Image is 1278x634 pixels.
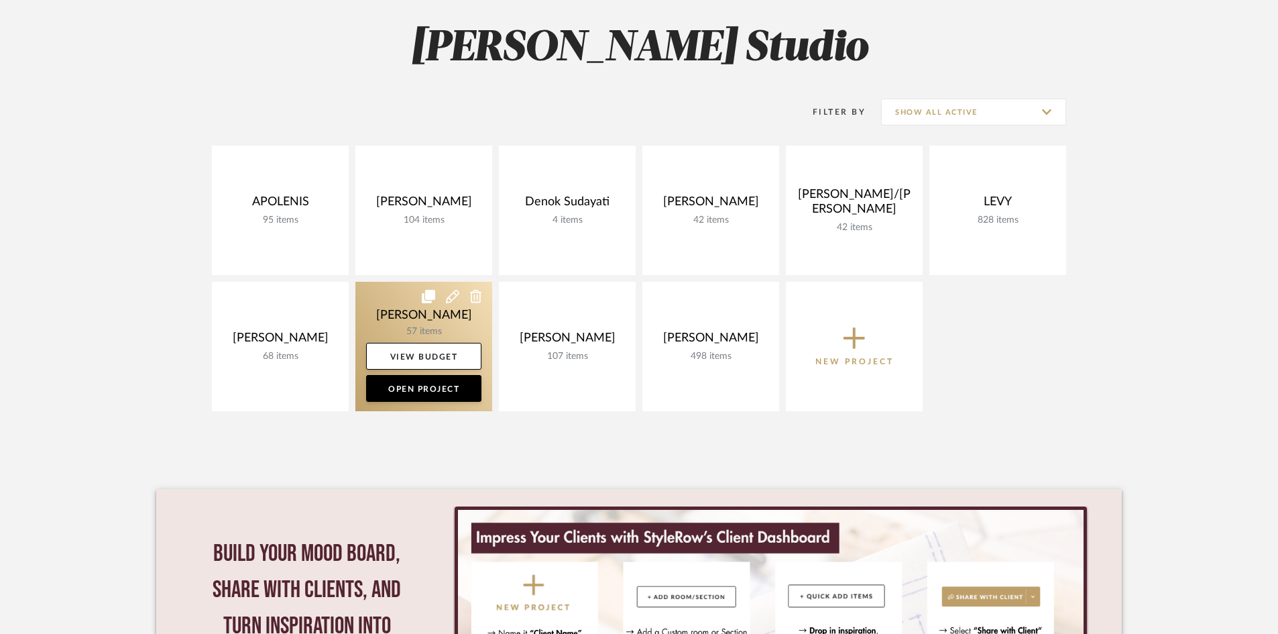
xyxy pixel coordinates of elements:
div: 42 items [653,215,768,226]
p: New Project [815,355,894,368]
div: 4 items [510,215,625,226]
div: [PERSON_NAME] [653,331,768,351]
div: 107 items [510,351,625,362]
div: Filter By [795,105,866,119]
div: [PERSON_NAME] [366,195,481,215]
div: 95 items [223,215,338,226]
div: 42 items [797,222,912,233]
button: New Project [786,282,923,411]
div: [PERSON_NAME]/[PERSON_NAME] [797,187,912,222]
div: APOLENIS [223,195,338,215]
a: View Budget [366,343,481,370]
h2: [PERSON_NAME] Studio [156,23,1122,74]
div: [PERSON_NAME] [223,331,338,351]
div: 68 items [223,351,338,362]
div: LEVY [940,195,1055,215]
a: Open Project [366,375,481,402]
div: [PERSON_NAME] [653,195,768,215]
div: Denok Sudayati [510,195,625,215]
div: [PERSON_NAME] [510,331,625,351]
div: 104 items [366,215,481,226]
div: 498 items [653,351,768,362]
div: 828 items [940,215,1055,226]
